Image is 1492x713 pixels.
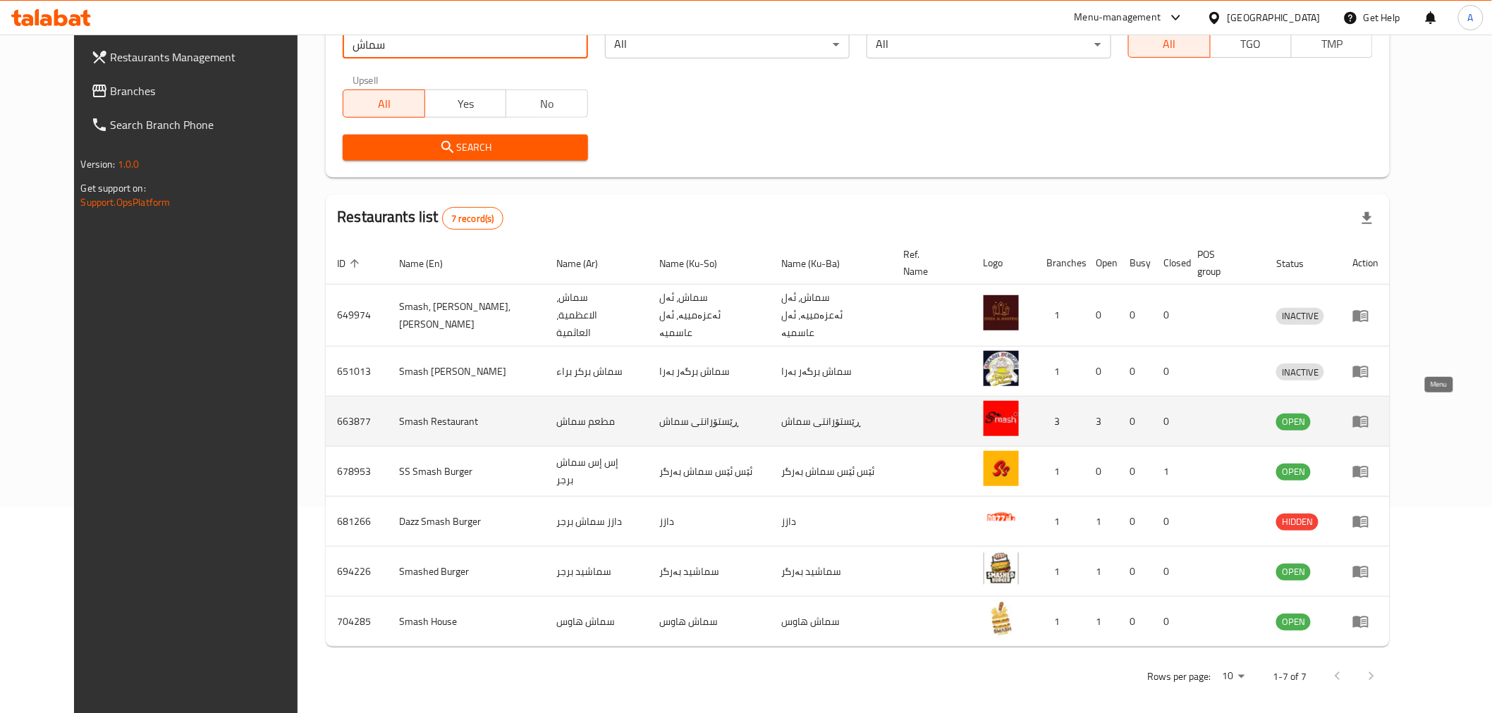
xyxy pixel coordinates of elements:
[1276,564,1311,580] span: OPEN
[1352,463,1378,480] div: Menu
[343,135,587,161] button: Search
[1153,547,1187,597] td: 0
[770,497,892,547] td: دازز
[605,30,850,58] div: All
[1153,597,1187,647] td: 0
[545,497,648,547] td: دازز سماش برجر
[1210,30,1292,58] button: TGO
[984,601,1019,636] img: Smash House
[388,547,545,597] td: Smashed Burger
[984,451,1019,486] img: SS Smash Burger
[1276,514,1319,530] span: HIDDEN
[349,94,419,114] span: All
[1352,613,1378,630] div: Menu
[770,347,892,397] td: سماش برگەر بەرا
[1075,9,1161,26] div: Menu-management
[1216,34,1286,54] span: TGO
[984,401,1019,436] img: Smash Restaurant
[770,285,892,347] td: سماش، ئەل ئەعزەمییە، ئەل عاسمیە
[388,597,545,647] td: Smash House
[1297,34,1367,54] span: TMP
[1153,242,1187,285] th: Closed
[326,547,388,597] td: 694226
[972,242,1036,285] th: Logo
[1276,364,1324,380] span: INACTIVE
[326,497,388,547] td: 681266
[659,255,735,272] span: Name (Ku-So)
[1128,30,1210,58] button: All
[1085,397,1119,447] td: 3
[1352,363,1378,380] div: Menu
[1119,497,1153,547] td: 0
[512,94,582,114] span: No
[903,246,955,280] span: Ref. Name
[1085,597,1119,647] td: 1
[1276,414,1311,430] span: OPEN
[1276,614,1311,630] span: OPEN
[443,212,503,225] span: 7 record(s)
[326,347,388,397] td: 651013
[1276,464,1311,480] span: OPEN
[442,207,503,230] div: Total records count
[1119,285,1153,347] td: 0
[1119,547,1153,597] td: 0
[424,89,506,118] button: Yes
[1036,597,1085,647] td: 1
[343,89,424,118] button: All
[1276,255,1322,272] span: Status
[1036,285,1085,347] td: 1
[399,255,461,272] span: Name (En)
[1352,513,1378,530] div: Menu
[118,155,140,173] span: 1.0.0
[388,497,545,547] td: Dazz Smash Burger
[388,347,545,397] td: Smash [PERSON_NAME]
[984,551,1019,586] img: Smashed Burger
[1153,285,1187,347] td: 0
[1119,597,1153,647] td: 0
[81,179,146,197] span: Get support on:
[431,94,501,114] span: Yes
[1036,242,1085,285] th: Branches
[648,285,770,347] td: سماش، ئەل ئەعزەمییە، ئەل عاسمیە
[1276,514,1319,531] div: HIDDEN
[545,447,648,497] td: إس إس سماش برجر
[545,547,648,597] td: سماشيد برجر
[111,49,312,66] span: Restaurants Management
[354,139,576,156] span: Search
[353,75,379,85] label: Upsell
[1198,246,1249,280] span: POS group
[1273,668,1307,686] p: 1-7 of 7
[1352,307,1378,324] div: Menu
[1085,497,1119,547] td: 1
[1350,201,1384,235] div: Export file
[1036,347,1085,397] td: 1
[81,155,116,173] span: Version:
[1291,30,1373,58] button: TMP
[1153,347,1187,397] td: 0
[648,447,770,497] td: ئێس ئێس سماش بەرگر
[1468,10,1474,25] span: A
[326,597,388,647] td: 704285
[545,347,648,397] td: سماش بركر براء
[1085,347,1119,397] td: 0
[80,40,323,74] a: Restaurants Management
[1276,614,1311,631] div: OPEN
[1153,447,1187,497] td: 1
[1276,308,1324,324] span: INACTIVE
[770,397,892,447] td: ڕێستۆرانتی سماش
[648,347,770,397] td: سماش برگەر بەرا
[1119,347,1153,397] td: 0
[556,255,616,272] span: Name (Ar)
[984,295,1019,330] img: Smash, Al Adhameya, Al Aathameya
[1036,547,1085,597] td: 1
[1216,666,1250,687] div: Rows per page:
[770,597,892,647] td: سماش هاوس
[1036,497,1085,547] td: 1
[1147,668,1211,686] p: Rows per page:
[648,547,770,597] td: سماشید بەرگر
[1119,242,1153,285] th: Busy
[545,285,648,347] td: سماش، الاعظمية، العاثمية
[984,501,1019,536] img: Dazz Smash Burger
[1036,447,1085,497] td: 1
